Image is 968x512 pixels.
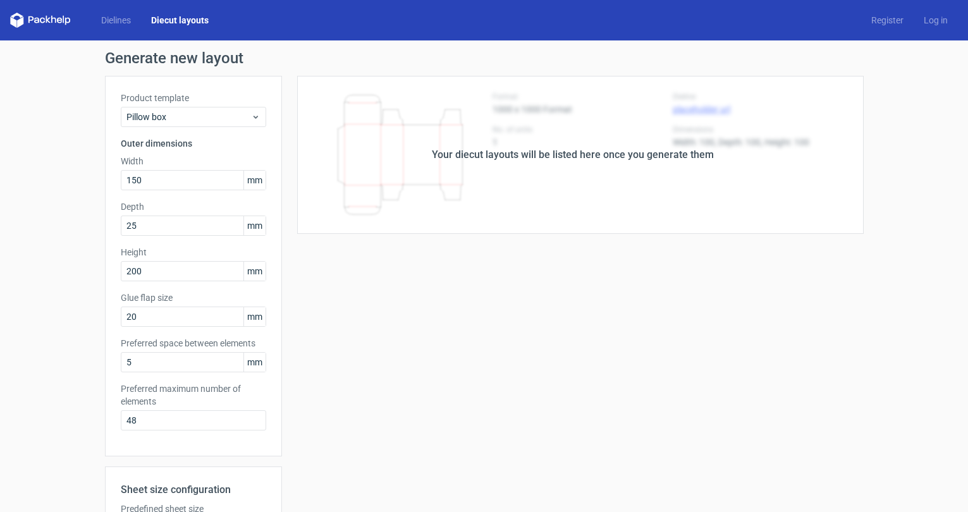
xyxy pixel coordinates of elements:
[121,482,266,497] h2: Sheet size configuration
[243,171,266,190] span: mm
[243,262,266,281] span: mm
[121,200,266,213] label: Depth
[121,155,266,168] label: Width
[126,111,251,123] span: Pillow box
[121,337,266,350] label: Preferred space between elements
[105,51,864,66] h1: Generate new layout
[243,307,266,326] span: mm
[432,147,714,162] div: Your diecut layouts will be listed here once you generate them
[121,382,266,408] label: Preferred maximum number of elements
[121,92,266,104] label: Product template
[243,353,266,372] span: mm
[243,216,266,235] span: mm
[121,291,266,304] label: Glue flap size
[121,246,266,259] label: Height
[91,14,141,27] a: Dielines
[914,14,958,27] a: Log in
[861,14,914,27] a: Register
[141,14,219,27] a: Diecut layouts
[121,137,266,150] h3: Outer dimensions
